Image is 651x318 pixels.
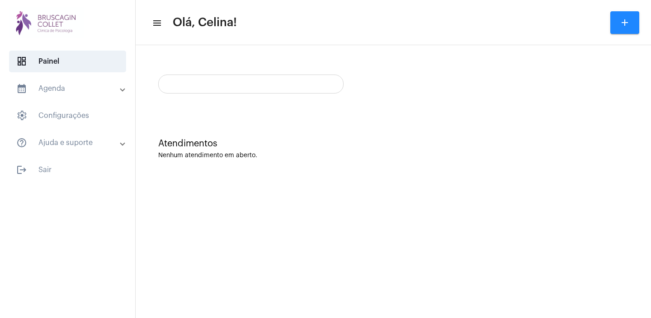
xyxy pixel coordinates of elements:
mat-icon: sidenav icon [16,83,27,94]
mat-icon: sidenav icon [152,18,161,28]
mat-panel-title: Ajuda e suporte [16,137,121,148]
mat-icon: sidenav icon [16,164,27,175]
mat-expansion-panel-header: sidenav iconAgenda [5,78,135,99]
mat-panel-title: Agenda [16,83,121,94]
span: Painel [9,51,126,72]
mat-icon: add [619,17,630,28]
div: Nenhum atendimento em aberto. [158,152,628,159]
img: bdd31f1e-573f-3f90-f05a-aecdfb595b2a.png [7,5,86,41]
mat-expansion-panel-header: sidenav iconAjuda e suporte [5,132,135,154]
span: sidenav icon [16,56,27,67]
span: sidenav icon [16,110,27,121]
span: Olá, Celina! [173,15,237,30]
span: Sair [9,159,126,181]
span: Configurações [9,105,126,126]
div: Atendimentos [158,139,628,149]
mat-icon: sidenav icon [16,137,27,148]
